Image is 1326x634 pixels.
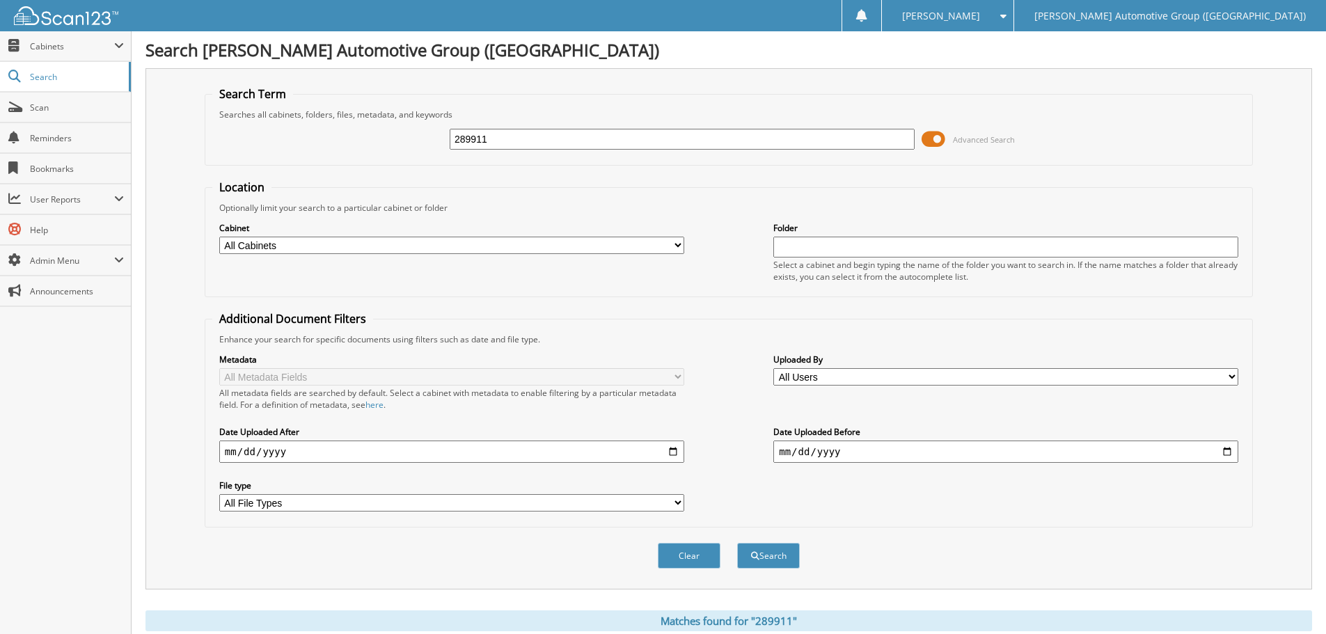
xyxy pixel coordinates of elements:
label: File type [219,480,684,491]
div: All metadata fields are searched by default. Select a cabinet with metadata to enable filtering b... [219,387,684,411]
div: Enhance your search for specific documents using filters such as date and file type. [212,333,1245,345]
label: Folder [773,222,1238,234]
input: start [219,441,684,463]
span: Admin Menu [30,255,114,267]
span: Reminders [30,132,124,144]
span: Search [30,71,122,83]
h1: Search [PERSON_NAME] Automotive Group ([GEOGRAPHIC_DATA]) [145,38,1312,61]
legend: Location [212,180,271,195]
button: Clear [658,543,720,569]
span: Announcements [30,285,124,297]
label: Uploaded By [773,354,1238,365]
label: Date Uploaded After [219,426,684,438]
button: Search [737,543,800,569]
label: Date Uploaded Before [773,426,1238,438]
span: [PERSON_NAME] Automotive Group ([GEOGRAPHIC_DATA]) [1034,12,1306,20]
img: scan123-logo-white.svg [14,6,118,25]
legend: Search Term [212,86,293,102]
div: Optionally limit your search to a particular cabinet or folder [212,202,1245,214]
span: [PERSON_NAME] [902,12,980,20]
div: Matches found for "289911" [145,610,1312,631]
label: Cabinet [219,222,684,234]
span: Scan [30,102,124,113]
span: User Reports [30,193,114,205]
iframe: Chat Widget [1256,567,1326,634]
label: Metadata [219,354,684,365]
span: Help [30,224,124,236]
input: end [773,441,1238,463]
a: here [365,399,384,411]
div: Select a cabinet and begin typing the name of the folder you want to search in. If the name match... [773,259,1238,283]
legend: Additional Document Filters [212,311,373,326]
span: Bookmarks [30,163,124,175]
span: Cabinets [30,40,114,52]
span: Advanced Search [953,134,1015,145]
div: Searches all cabinets, folders, files, metadata, and keywords [212,109,1245,120]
